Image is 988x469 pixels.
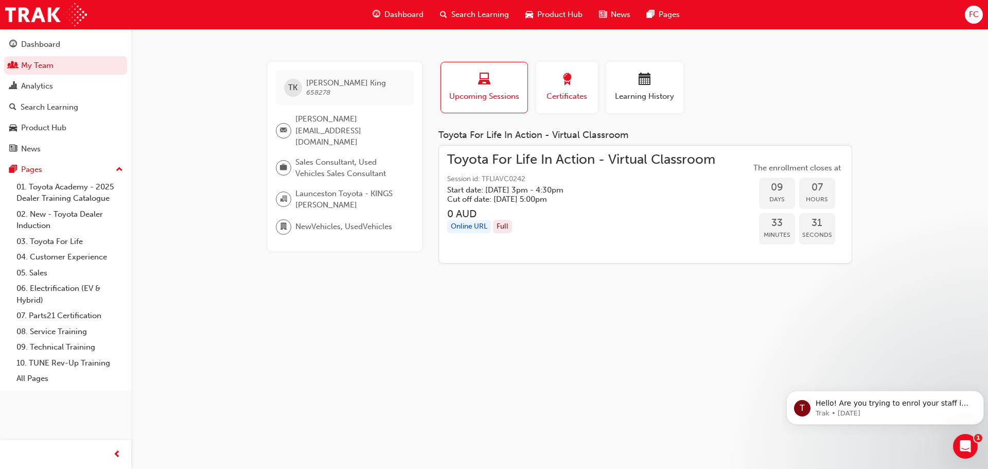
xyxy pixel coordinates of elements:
span: [PERSON_NAME][EMAIL_ADDRESS][DOMAIN_NAME] [295,113,405,148]
span: News [611,9,630,21]
a: 07. Parts21 Certification [12,308,127,324]
span: TK [288,82,297,94]
a: Search Learning [4,98,127,117]
button: Pages [4,160,127,179]
a: pages-iconPages [639,4,688,25]
span: Hours [799,194,835,205]
span: guage-icon [373,8,380,21]
span: 33 [759,217,795,229]
a: 05. Sales [12,265,127,281]
span: people-icon [9,61,17,71]
span: Sales Consultant, Used Vehicles Sales Consultant [295,157,405,180]
a: guage-iconDashboard [364,4,432,25]
a: 04. Customer Experience [12,249,127,265]
span: pages-icon [647,8,655,21]
a: My Team [4,56,127,75]
a: news-iconNews [591,4,639,25]
span: news-icon [599,8,607,21]
span: Dashboard [384,9,424,21]
a: All Pages [12,371,127,387]
span: Session id: TFLIAVC0242 [447,173,715,185]
a: Product Hub [4,118,127,137]
span: car-icon [525,8,533,21]
span: Pages [659,9,680,21]
span: prev-icon [113,448,121,461]
span: FC [969,9,979,21]
div: Full [493,220,512,234]
span: car-icon [9,124,17,133]
span: Certificates [544,91,590,102]
a: Toyota For Life In Action - Virtual ClassroomSession id: TFLIAVC0242Start date: [DATE] 3pm - 4:30... [447,154,843,255]
span: Days [759,194,795,205]
button: FC [965,6,983,24]
h3: 0 AUD [447,208,715,220]
span: laptop-icon [478,73,490,87]
a: 10. TUNE Rev-Up Training [12,355,127,371]
span: Launceston Toyota - KINGS [PERSON_NAME] [295,188,405,211]
a: News [4,140,127,159]
a: Dashboard [4,35,127,54]
a: 09. Technical Training [12,339,127,355]
span: 07 [799,182,835,194]
span: email-icon [280,124,287,137]
span: briefcase-icon [280,161,287,175]
button: DashboardMy TeamAnalyticsSearch LearningProduct HubNews [4,33,127,160]
a: Analytics [4,77,127,96]
a: car-iconProduct Hub [517,4,591,25]
a: 03. Toyota For Life [12,234,127,250]
span: NewVehicles, UsedVehicles [295,221,392,233]
span: guage-icon [9,40,17,49]
span: search-icon [440,8,447,21]
span: [PERSON_NAME] King [306,78,386,88]
span: 09 [759,182,795,194]
button: Certificates [536,62,598,113]
span: pages-icon [9,165,17,175]
h5: Start date: [DATE] 3pm - 4:30pm [447,185,699,195]
a: 06. Electrification (EV & Hybrid) [12,281,127,308]
iframe: Intercom notifications message [782,369,988,441]
div: Pages [21,164,42,176]
iframe: Intercom live chat [953,434,978,459]
div: Dashboard [21,39,60,50]
span: up-icon [116,163,123,177]
a: 08. Service Training [12,324,127,340]
span: Seconds [799,229,835,241]
span: Upcoming Sessions [449,91,520,102]
div: Search Learning [21,101,78,113]
span: Product Hub [537,9,583,21]
span: Search Learning [451,9,509,21]
span: 658278 [306,88,330,97]
span: 1 [974,434,982,442]
a: 01. Toyota Academy - 2025 Dealer Training Catalogue [12,179,127,206]
span: Learning History [614,91,676,102]
a: 02. New - Toyota Dealer Induction [12,206,127,234]
span: calendar-icon [639,73,651,87]
button: Upcoming Sessions [440,62,528,113]
div: Analytics [21,80,53,92]
span: news-icon [9,145,17,154]
img: Trak [5,3,87,26]
span: chart-icon [9,82,17,91]
span: award-icon [561,73,573,87]
span: organisation-icon [280,193,287,206]
span: The enrollment closes at [751,162,843,174]
div: Toyota For Life In Action - Virtual Classroom [438,130,852,141]
button: Learning History [606,62,683,113]
span: Minutes [759,229,795,241]
div: Product Hub [21,122,66,134]
span: search-icon [9,103,16,112]
a: search-iconSearch Learning [432,4,517,25]
span: department-icon [280,220,287,234]
div: News [21,143,41,155]
span: Toyota For Life In Action - Virtual Classroom [447,154,715,166]
h5: Cut off date: [DATE] 5:00pm [447,195,699,204]
div: Online URL [447,220,491,234]
span: 31 [799,217,835,229]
